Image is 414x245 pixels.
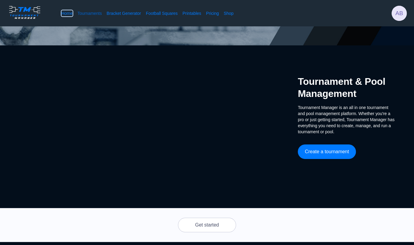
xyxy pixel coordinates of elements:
[77,10,102,16] a: Tournaments
[224,10,234,16] a: Shop
[298,104,395,135] span: Tournament Manager is an all in one tournament and pool management platform. Whether you're a pro...
[146,10,178,16] a: Football Squares
[298,144,356,159] button: Create a tournament
[178,218,236,232] button: Get started
[107,10,141,16] a: Bracket Generator
[392,6,407,21] button: AB
[298,75,395,100] h2: Tournament & Pool Management
[182,10,201,16] a: Printables
[392,6,407,21] div: alise berrojo
[61,10,73,16] a: Home
[206,10,219,16] a: Pricing
[7,5,42,20] img: logo.ffa97a18e3bf2c7d.png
